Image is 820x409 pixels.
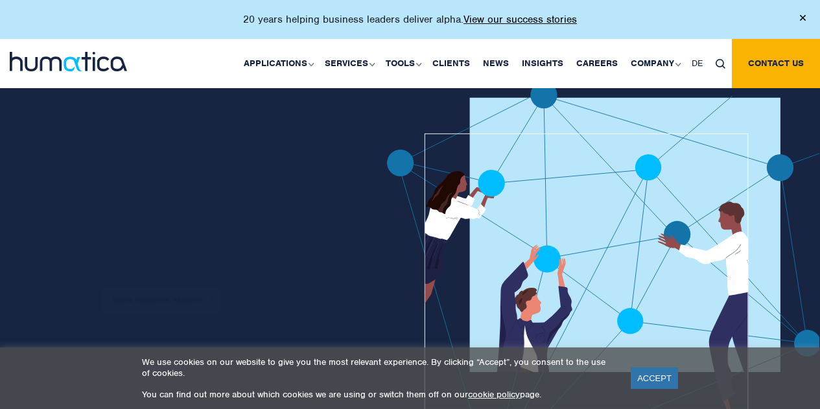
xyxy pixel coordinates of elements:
a: Insights [515,39,570,88]
a: Careers [570,39,624,88]
a: View our success stories [463,13,577,26]
p: You can find out more about which cookies we are using or switch them off on our page. [142,389,615,400]
a: Clients [426,39,476,88]
a: Services [318,39,379,88]
p: We use cookies on our website to give you the most relevant experience. By clicking “Accept”, you... [142,356,615,379]
a: View success stories [102,287,221,314]
a: Applications [237,39,318,88]
a: Tools [379,39,426,88]
a: DE [685,39,709,88]
p: 20 years helping business leaders deliver alpha. [243,13,577,26]
img: arrowicon [210,298,214,303]
a: News [476,39,515,88]
a: deliver alpha [111,253,176,268]
a: Contact us [732,39,820,88]
img: search_icon [716,59,725,69]
a: ACCEPT [631,368,678,389]
a: cookie policy [468,389,520,400]
span: DE [692,58,703,69]
a: Company [624,39,685,88]
img: logo [10,52,127,71]
p: Humatica has helped business leaders and private equity sponsors to build organizations to for ov... [102,225,340,268]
